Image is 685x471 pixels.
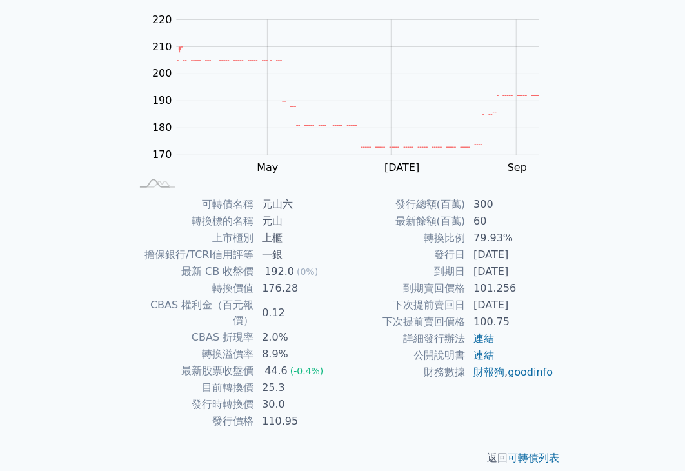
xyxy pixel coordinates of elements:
[466,263,554,280] td: [DATE]
[254,413,342,430] td: 110.95
[342,263,466,280] td: 到期日
[262,363,290,379] div: 44.6
[131,413,254,430] td: 發行價格
[254,379,342,396] td: 25.3
[254,230,342,246] td: 上櫃
[131,246,254,263] td: 擔保銀行/TCRI信用評等
[152,41,172,53] tspan: 210
[257,162,279,174] tspan: May
[466,196,554,213] td: 300
[342,297,466,314] td: 下次提前賣回日
[466,364,554,381] td: ,
[254,280,342,297] td: 176.28
[131,213,254,230] td: 轉換標的名稱
[254,213,342,230] td: 元山
[254,196,342,213] td: 元山六
[131,379,254,396] td: 目前轉換價
[342,246,466,263] td: 發行日
[508,162,527,174] tspan: Sep
[473,349,494,361] a: 連結
[473,366,504,378] a: 財報狗
[473,332,494,345] a: 連結
[466,314,554,330] td: 100.75
[146,14,559,174] g: Chart
[152,68,172,80] tspan: 200
[466,230,554,246] td: 79.93%
[254,246,342,263] td: 一銀
[152,14,172,26] tspan: 220
[290,366,324,376] span: (-0.4%)
[342,280,466,297] td: 到期賣回價格
[254,297,342,329] td: 0.12
[131,230,254,246] td: 上市櫃別
[131,329,254,346] td: CBAS 折現率
[466,213,554,230] td: 60
[466,280,554,297] td: 101.256
[262,264,297,279] div: 192.0
[152,95,172,107] tspan: 190
[342,330,466,347] td: 詳細發行辦法
[466,246,554,263] td: [DATE]
[152,149,172,161] tspan: 170
[131,297,254,329] td: CBAS 權利金（百元報價）
[254,396,342,413] td: 30.0
[342,213,466,230] td: 最新餘額(百萬)
[508,452,559,464] a: 可轉債列表
[131,263,254,280] td: 最新 CB 收盤價
[254,329,342,346] td: 2.0%
[131,396,254,413] td: 發行時轉換價
[466,297,554,314] td: [DATE]
[297,266,318,277] span: (0%)
[508,366,553,378] a: goodinfo
[254,346,342,363] td: 8.9%
[131,196,254,213] td: 可轉債名稱
[131,346,254,363] td: 轉換溢價率
[115,450,570,466] p: 返回
[385,162,420,174] tspan: [DATE]
[342,314,466,330] td: 下次提前賣回價格
[131,363,254,379] td: 最新股票收盤價
[131,280,254,297] td: 轉換價值
[342,196,466,213] td: 發行總額(百萬)
[342,364,466,381] td: 財務數據
[342,230,466,246] td: 轉換比例
[342,347,466,364] td: 公開說明書
[152,122,172,134] tspan: 180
